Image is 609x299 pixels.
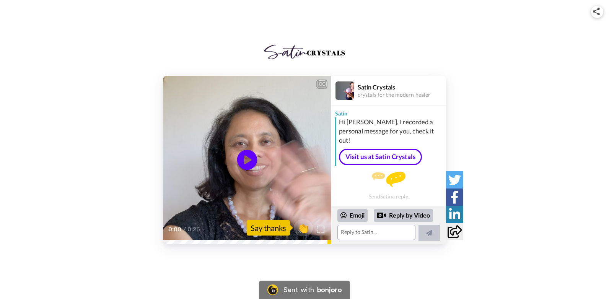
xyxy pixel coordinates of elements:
div: Satin Crystals [358,83,446,91]
div: Reply by Video [374,209,433,222]
button: 👏 [294,219,313,236]
div: Reply by Video [377,211,386,220]
img: Full screen [317,226,324,233]
img: ic_share.svg [593,8,600,15]
div: Emoji [337,209,368,221]
div: crystals for the modern healer [358,92,446,98]
a: Visit us at Satin Crystals [339,149,422,165]
div: Send Satin a reply. [331,169,446,202]
img: Satin Crystals logo [262,41,347,64]
img: message.svg [372,172,405,187]
span: / [183,225,186,234]
span: 0:26 [187,225,201,234]
div: CC [317,80,327,88]
div: Hi [PERSON_NAME], I recorded a personal message for you, check it out! [339,117,444,145]
span: 0:00 [168,225,182,234]
div: Satin [331,106,446,117]
img: Profile Image [335,81,354,100]
div: Say thanks [247,220,290,236]
span: 👏 [294,222,313,234]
